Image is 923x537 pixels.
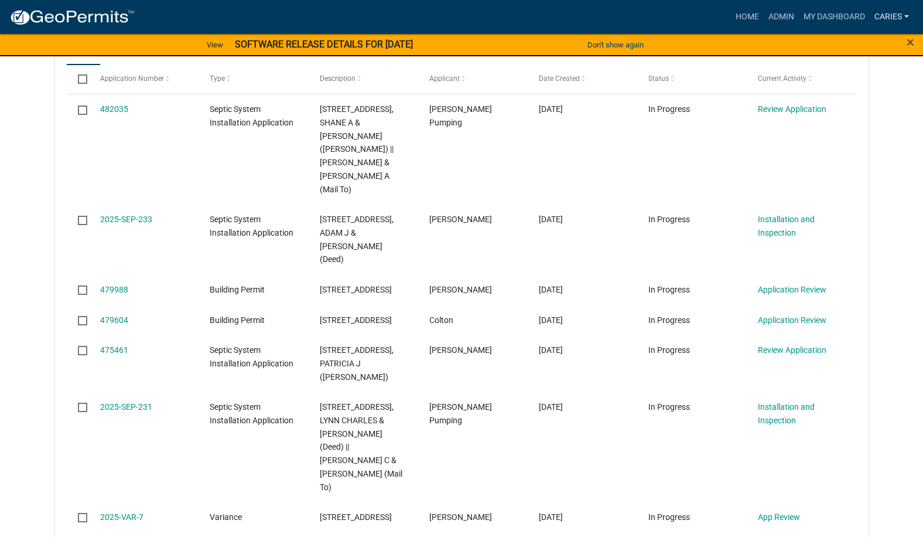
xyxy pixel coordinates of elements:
[210,285,265,294] span: Building Permit
[429,315,453,325] span: Colton
[202,35,228,55] a: View
[583,35,648,55] button: Don't show again
[758,74,806,83] span: Current Activity
[100,74,164,83] span: Application Number
[210,402,293,425] span: Septic System Installation Application
[429,345,492,355] span: Sarah
[320,402,402,492] span: 19996 S AVE, PAKALA, LYNN CHARLES & GAYL RAE (Deed) || PAKALA, LYNN C & GAYL RAE (Mail To)
[100,104,128,114] a: 482035
[418,65,527,93] datatable-header-cell: Applicant
[210,215,293,237] span: Septic System Installation Application
[648,345,690,355] span: In Progress
[308,65,418,93] datatable-header-cell: Description
[870,6,914,28] a: CarieS
[758,512,800,522] a: App Review
[429,402,492,425] span: Cooley Pumping
[539,402,563,412] span: 09/04/2025
[320,315,392,325] span: 16602 E AVE
[100,345,128,355] a: 475461
[210,74,225,83] span: Type
[907,34,914,50] span: ×
[235,39,413,50] strong: SOFTWARE RELEASE DETAILS FOR [DATE]
[320,345,394,382] span: 13725 X AVE, JOHNSON, PATRICIA J (Deed)
[648,402,690,412] span: In Progress
[320,285,392,294] span: 11467 G Ave, Aplington, IA 50604
[758,402,815,425] a: Installation and Inspection
[539,345,563,355] span: 09/08/2025
[210,345,293,368] span: Septic System Installation Application
[747,65,856,93] datatable-header-cell: Current Activity
[320,215,394,264] span: 26951 215TH ST, VOLKER, ADAM J & VOLKER, CORISSA M (Deed)
[210,315,265,325] span: Building Permit
[100,215,152,224] a: 2025-SEP-233
[539,315,563,325] span: 09/16/2025
[320,512,392,522] span: 22033 M Ave
[758,285,826,294] a: Application Review
[539,512,563,522] span: 08/18/2025
[758,345,826,355] a: Review Application
[429,285,492,294] span: Nick Leerhoff
[648,285,690,294] span: In Progress
[100,315,128,325] a: 479604
[731,6,764,28] a: Home
[799,6,870,28] a: My Dashboard
[320,74,355,83] span: Description
[764,6,799,28] a: Admin
[637,65,747,93] datatable-header-cell: Status
[429,104,492,127] span: Cooley Pumping
[100,402,152,412] a: 2025-SEP-231
[429,215,492,224] span: Ben Delagardelle
[210,104,293,127] span: Septic System Installation Application
[100,512,143,522] a: 2025-VAR-7
[528,65,637,93] datatable-header-cell: Date Created
[100,285,128,294] a: 479988
[648,104,690,114] span: In Progress
[648,512,690,522] span: In Progress
[758,315,826,325] a: Application Review
[210,512,242,522] span: Variance
[429,74,460,83] span: Applicant
[758,215,815,237] a: Installation and Inspection
[67,65,89,93] datatable-header-cell: Select
[539,215,563,224] span: 09/18/2025
[539,74,580,83] span: Date Created
[199,65,308,93] datatable-header-cell: Type
[539,104,563,114] span: 09/22/2025
[89,65,199,93] datatable-header-cell: Application Number
[539,285,563,294] span: 09/17/2025
[758,104,826,114] a: Review Application
[429,512,492,522] span: Jason Aldinger
[648,74,669,83] span: Status
[320,104,394,194] span: 15796 270TH ST, JACOBSON, SHANE A & LAURIE A (Deed) || JACOBSON, SHANE A & LAURIE A (Mail To)
[648,215,690,224] span: In Progress
[907,35,914,49] button: Close
[648,315,690,325] span: In Progress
